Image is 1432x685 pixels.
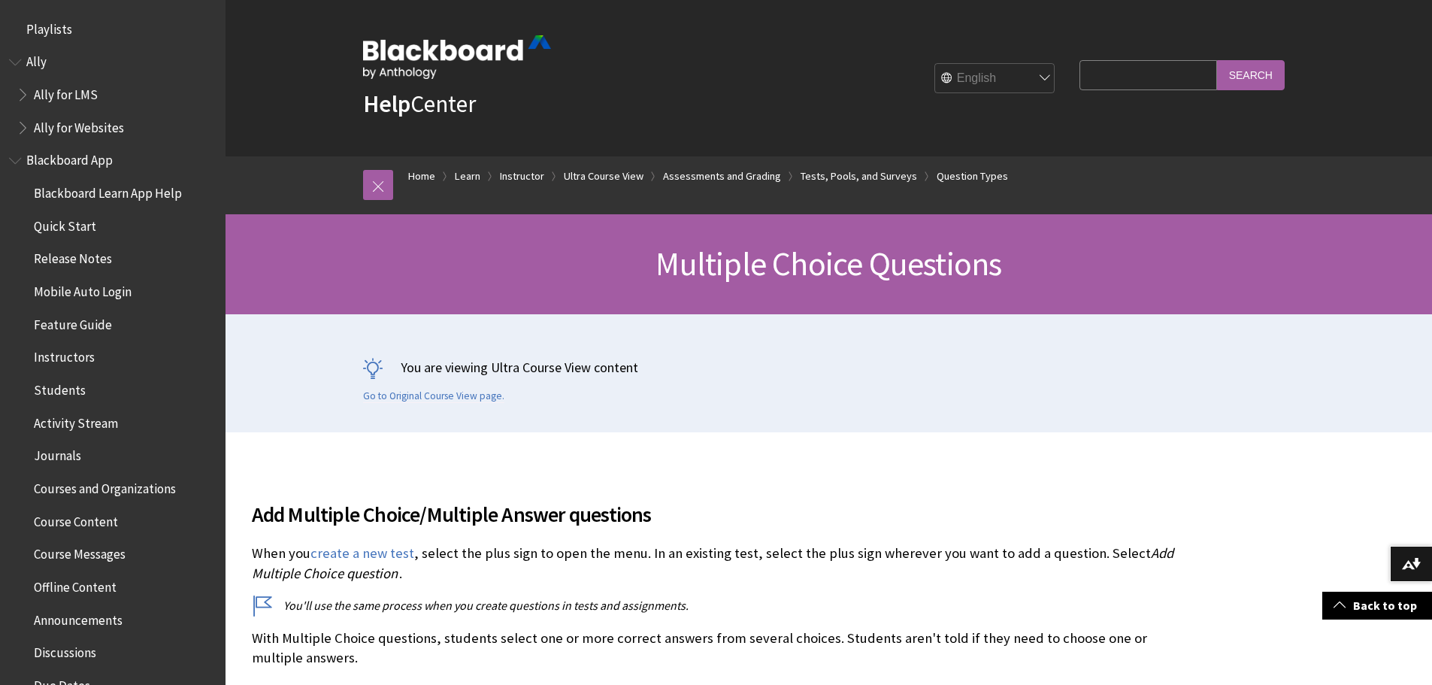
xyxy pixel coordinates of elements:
[801,167,917,186] a: Tests, Pools, and Surveys
[564,167,643,186] a: Ultra Course View
[500,167,544,186] a: Instructor
[655,243,1001,284] span: Multiple Choice Questions
[34,476,176,496] span: Courses and Organizations
[363,89,476,119] a: HelpCenter
[34,214,96,234] span: Quick Start
[935,64,1055,94] select: Site Language Selector
[26,50,47,70] span: Ally
[363,358,1295,377] p: You are viewing Ultra Course View content
[1322,592,1432,620] a: Back to top
[34,444,81,464] span: Journals
[34,312,112,332] span: Feature Guide
[937,167,1008,186] a: Question Types
[9,17,216,42] nav: Book outline for Playlists
[252,629,1184,668] p: With Multiple Choice questions, students select one or more correct answers from several choices....
[34,640,96,660] span: Discussions
[34,247,112,267] span: Release Notes
[34,377,86,398] span: Students
[34,574,117,595] span: Offline Content
[9,50,216,141] nav: Book outline for Anthology Ally Help
[363,35,551,79] img: Blackboard by Anthology
[34,608,123,628] span: Announcements
[26,148,113,168] span: Blackboard App
[363,89,410,119] strong: Help
[1217,60,1285,89] input: Search
[363,389,504,403] a: Go to Original Course View page.
[663,167,781,186] a: Assessments and Grading
[34,345,95,365] span: Instructors
[34,411,118,431] span: Activity Stream
[252,597,1184,614] p: You'll use the same process when you create questions in tests and assignments.
[34,115,124,135] span: Ally for Websites
[408,167,435,186] a: Home
[34,82,98,102] span: Ally for LMS
[252,499,1184,530] span: Add Multiple Choice/Multiple Answer questions
[34,509,118,529] span: Course Content
[455,167,480,186] a: Learn
[252,544,1173,581] span: Add Multiple Choice question
[34,542,126,562] span: Course Messages
[26,17,72,37] span: Playlists
[252,544,1184,583] p: When you , select the plus sign to open the menu. In an existing test, select the plus sign where...
[34,180,182,201] span: Blackboard Learn App Help
[34,279,132,299] span: Mobile Auto Login
[310,544,414,562] a: create a new test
